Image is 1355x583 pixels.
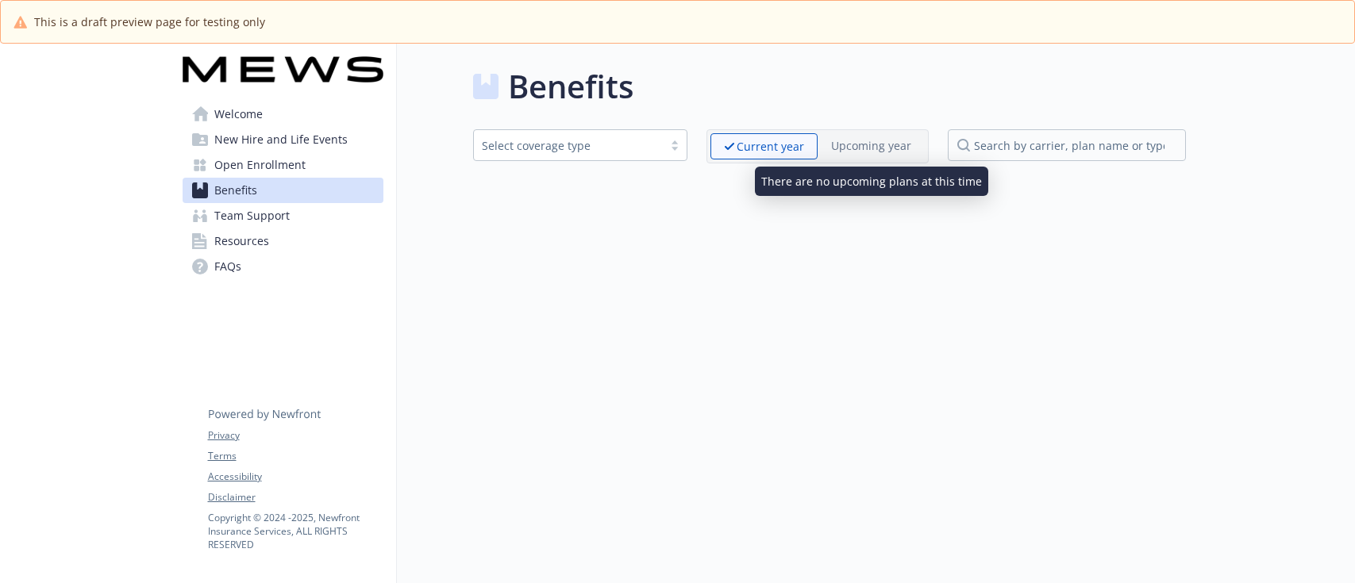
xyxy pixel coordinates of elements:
div: Select coverage type [482,137,655,154]
a: Welcome [183,102,383,127]
a: Terms [208,449,383,463]
span: Team Support [214,203,290,228]
input: search by carrier, plan name or type [948,129,1186,161]
span: FAQs [214,254,241,279]
a: Accessibility [208,470,383,484]
span: New Hire and Life Events [214,127,348,152]
span: This is a draft preview page for testing only [34,13,265,30]
span: Current year [710,133,818,159]
h1: Benefits [508,63,633,110]
a: Disclaimer [208,490,383,504]
a: Benefits [183,178,383,203]
a: Open Enrollment [183,152,383,178]
span: Resources [214,228,269,254]
a: FAQs [183,254,383,279]
p: Current year [737,138,804,155]
a: Privacy [208,428,383,443]
span: Welcome [214,102,263,127]
a: Team Support [183,203,383,228]
p: Copyright © 2024 - 2025 , Newfront Insurance Services, ALL RIGHTS RESERVED [208,511,383,551]
a: Resources [183,228,383,254]
span: Open Enrollment [214,152,306,178]
span: Benefits [214,178,257,203]
a: New Hire and Life Events [183,127,383,152]
p: Upcoming year [831,137,911,154]
span: Upcoming year [818,133,925,159]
